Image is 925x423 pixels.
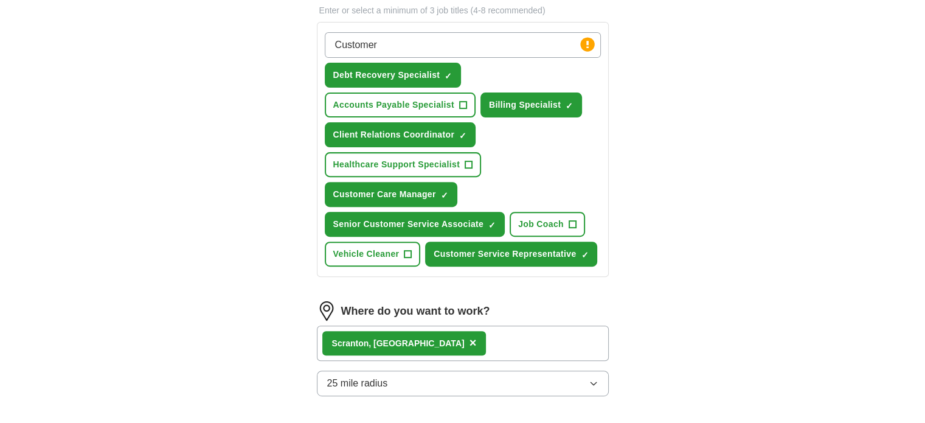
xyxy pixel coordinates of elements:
span: × [469,336,477,349]
span: ✓ [445,71,452,81]
button: Senior Customer Service Associate✓ [325,212,505,237]
label: Where do you want to work? [341,303,490,320]
span: Senior Customer Service Associate [333,218,484,231]
span: Debt Recovery Specialist [333,69,440,82]
button: Client Relations Coordinator✓ [325,122,476,147]
span: ✓ [581,250,588,260]
span: ✓ [459,131,466,141]
p: Enter or select a minimum of 3 job titles (4-8 recommended) [317,4,609,17]
span: Healthcare Support Specialist [333,158,460,171]
button: Customer Service Representative✓ [425,242,597,267]
span: 25 mile radius [327,376,388,391]
span: Job Coach [518,218,564,231]
span: ✓ [441,191,448,200]
button: Healthcare Support Specialist [325,152,482,177]
input: Type a job title and press enter [325,32,601,58]
span: Vehicle Cleaner [333,248,400,260]
button: × [469,334,477,352]
button: 25 mile radius [317,371,609,396]
button: Vehicle Cleaner [325,242,421,267]
button: Debt Recovery Specialist✓ [325,63,462,88]
img: location.png [317,301,336,321]
span: Billing Specialist [489,99,561,111]
strong: Scranton [332,338,369,348]
div: , [GEOGRAPHIC_DATA] [332,337,465,350]
span: Customer Service Representative [434,248,576,260]
span: ✓ [566,101,573,111]
span: Client Relations Coordinator [333,128,455,141]
button: Accounts Payable Specialist [325,93,476,117]
span: Customer Care Manager [333,188,436,201]
span: ✓ [488,220,496,230]
button: Customer Care Manager✓ [325,182,457,207]
button: Job Coach [510,212,585,237]
button: Billing Specialist✓ [480,93,582,117]
span: Accounts Payable Specialist [333,99,454,111]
